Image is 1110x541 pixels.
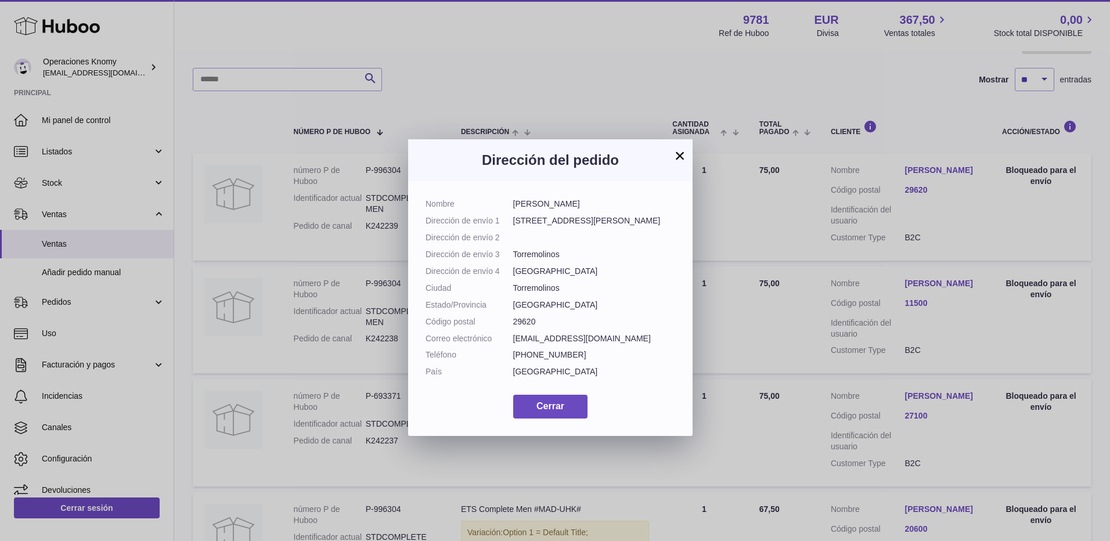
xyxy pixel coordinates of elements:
dd: [PHONE_NUMBER] [513,349,676,360]
dd: Torremolinos [513,249,676,260]
dd: [PERSON_NAME] [513,199,676,210]
button: × [673,149,687,163]
dt: Correo electrónico [426,333,513,344]
dt: Nombre [426,199,513,210]
dt: Dirección de envío 1 [426,215,513,226]
button: Cerrar [513,395,588,419]
dd: 29620 [513,316,676,327]
dd: [GEOGRAPHIC_DATA] [513,366,676,377]
dd: Torremolinos [513,283,676,294]
span: Cerrar [536,401,564,411]
dt: Ciudad [426,283,513,294]
dt: Código postal [426,316,513,327]
dt: Dirección de envío 2 [426,232,513,243]
dd: [STREET_ADDRESS][PERSON_NAME] [513,215,676,226]
dt: Dirección de envío 3 [426,249,513,260]
dt: Teléfono [426,349,513,360]
dd: [GEOGRAPHIC_DATA] [513,266,676,277]
dd: [EMAIL_ADDRESS][DOMAIN_NAME] [513,333,676,344]
dt: Estado/Provincia [426,300,513,311]
dt: País [426,366,513,377]
h3: Dirección del pedido [426,151,675,169]
dd: [GEOGRAPHIC_DATA] [513,300,676,311]
dt: Dirección de envío 4 [426,266,513,277]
